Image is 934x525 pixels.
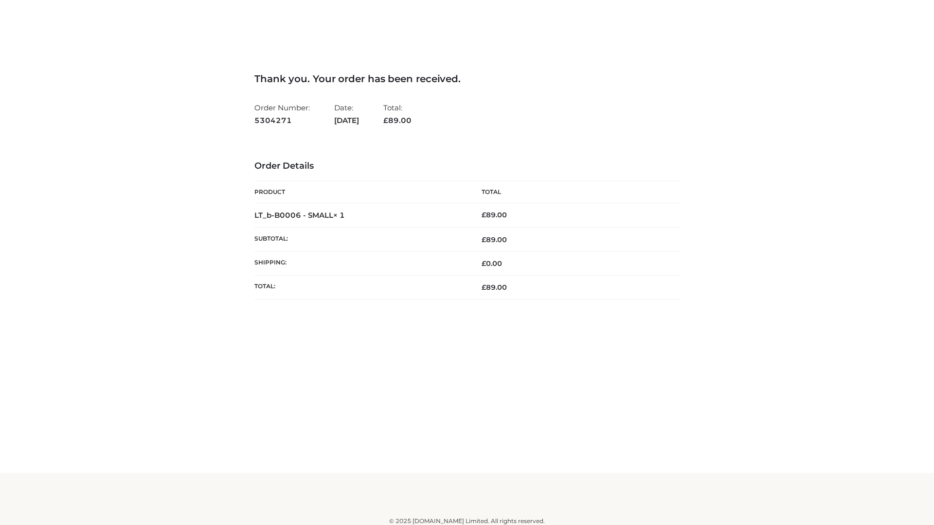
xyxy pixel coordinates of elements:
[334,99,359,129] li: Date:
[482,235,486,244] span: £
[482,283,486,292] span: £
[333,210,345,220] strong: × 1
[482,259,486,268] span: £
[482,210,507,219] bdi: 89.00
[254,252,467,276] th: Shipping:
[254,99,310,129] li: Order Number:
[383,99,412,129] li: Total:
[254,114,310,127] strong: 5304271
[482,210,486,219] span: £
[482,283,507,292] span: 89.00
[254,227,467,251] th: Subtotal:
[383,116,388,125] span: £
[254,161,680,172] h3: Order Details
[254,181,467,203] th: Product
[254,276,467,299] th: Total:
[254,210,345,220] strong: LT_b-B0006 - SMALL
[334,114,359,127] strong: [DATE]
[383,116,412,125] span: 89.00
[482,259,502,268] bdi: 0.00
[467,181,680,203] th: Total
[482,235,507,244] span: 89.00
[254,73,680,85] h3: Thank you. Your order has been received.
